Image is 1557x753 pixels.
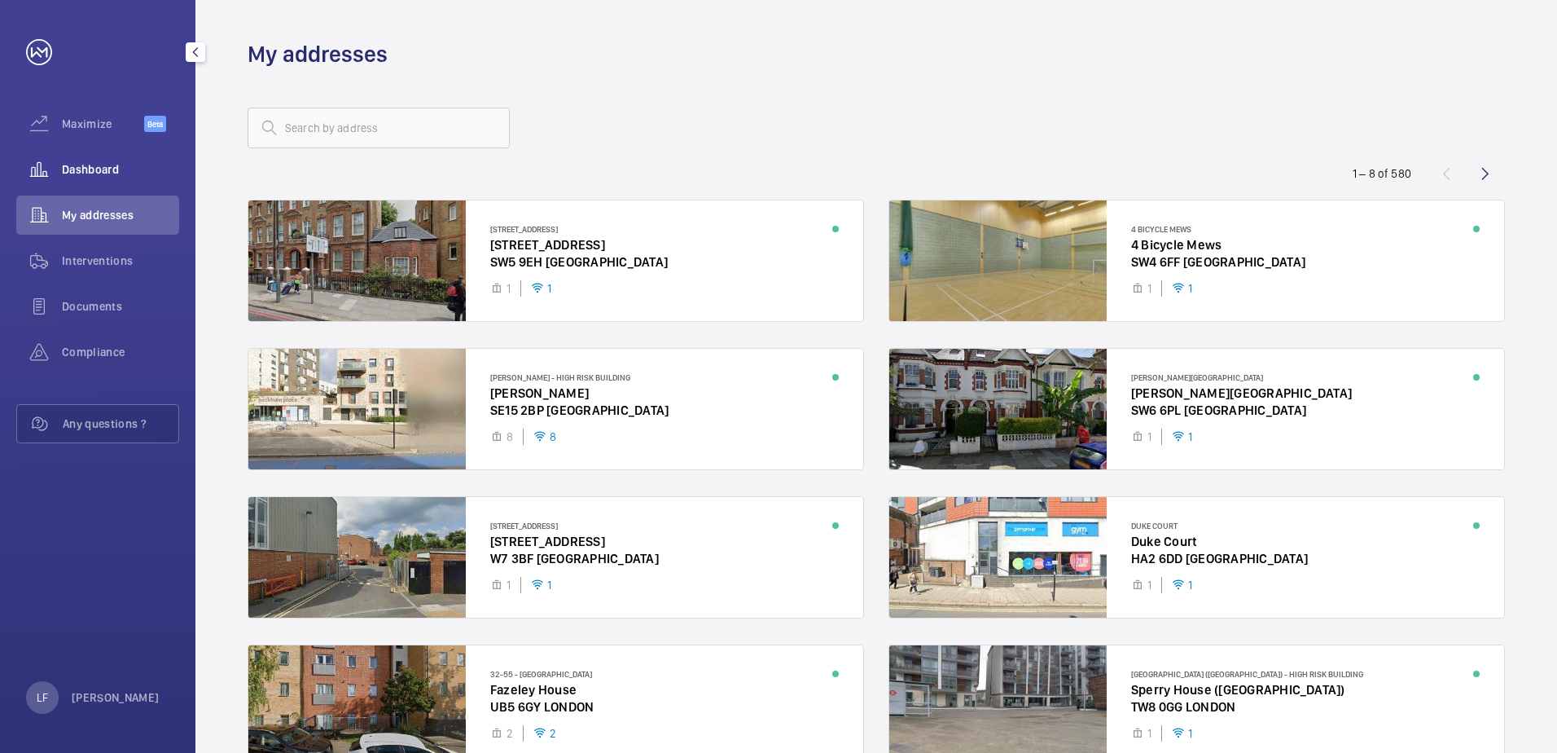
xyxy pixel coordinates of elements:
input: Search by address [248,108,510,148]
span: Documents [62,298,179,315]
span: Maximize [62,116,144,132]
span: Any questions ? [63,416,178,432]
p: LF [37,689,48,706]
span: Interventions [62,253,179,269]
p: [PERSON_NAME] [72,689,160,706]
span: My addresses [62,207,179,223]
span: Beta [144,116,166,132]
span: Compliance [62,344,179,360]
h1: My addresses [248,39,388,69]
div: 1 – 8 of 580 [1353,165,1411,182]
span: Dashboard [62,161,179,178]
